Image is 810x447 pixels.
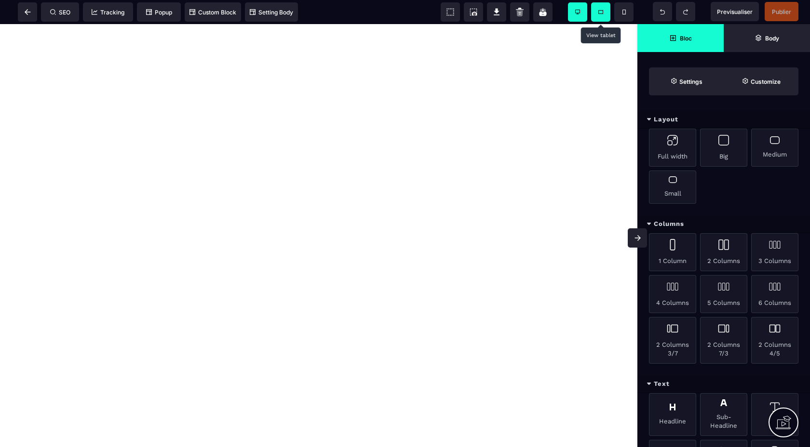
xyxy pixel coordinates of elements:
span: Setting Body [250,9,293,16]
span: View components [441,2,460,22]
strong: Bloc [680,35,692,42]
div: 6 Columns [751,275,798,313]
div: 2 Columns 4/5 [751,317,798,364]
div: Medium [751,129,798,167]
div: Columns [637,215,810,233]
span: Screenshot [464,2,483,22]
span: Publier [772,8,791,15]
span: Open Style Manager [724,67,798,95]
span: Previsualiser [717,8,753,15]
span: Preview [711,2,759,21]
span: Open Blocks [637,24,724,52]
span: Settings [649,67,724,95]
strong: Customize [751,78,781,85]
div: 1 Column [649,233,696,271]
span: Custom Block [189,9,236,16]
div: 4 Columns [649,275,696,313]
div: Headline [649,393,696,436]
span: Open Layer Manager [724,24,810,52]
div: Layout [637,111,810,129]
div: Big [700,129,747,167]
div: Small [649,171,696,204]
strong: Settings [679,78,702,85]
div: 2 Columns 7/3 [700,317,747,364]
div: 2 Columns 3/7 [649,317,696,364]
div: 5 Columns [700,275,747,313]
div: Text [637,375,810,393]
div: 3 Columns [751,233,798,271]
strong: Body [765,35,779,42]
div: 2 Columns [700,233,747,271]
span: Popup [146,9,172,16]
span: SEO [50,9,70,16]
div: Full width [649,129,696,167]
div: Text [751,393,798,436]
span: Tracking [92,9,124,16]
div: Sub-Headline [700,393,747,436]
